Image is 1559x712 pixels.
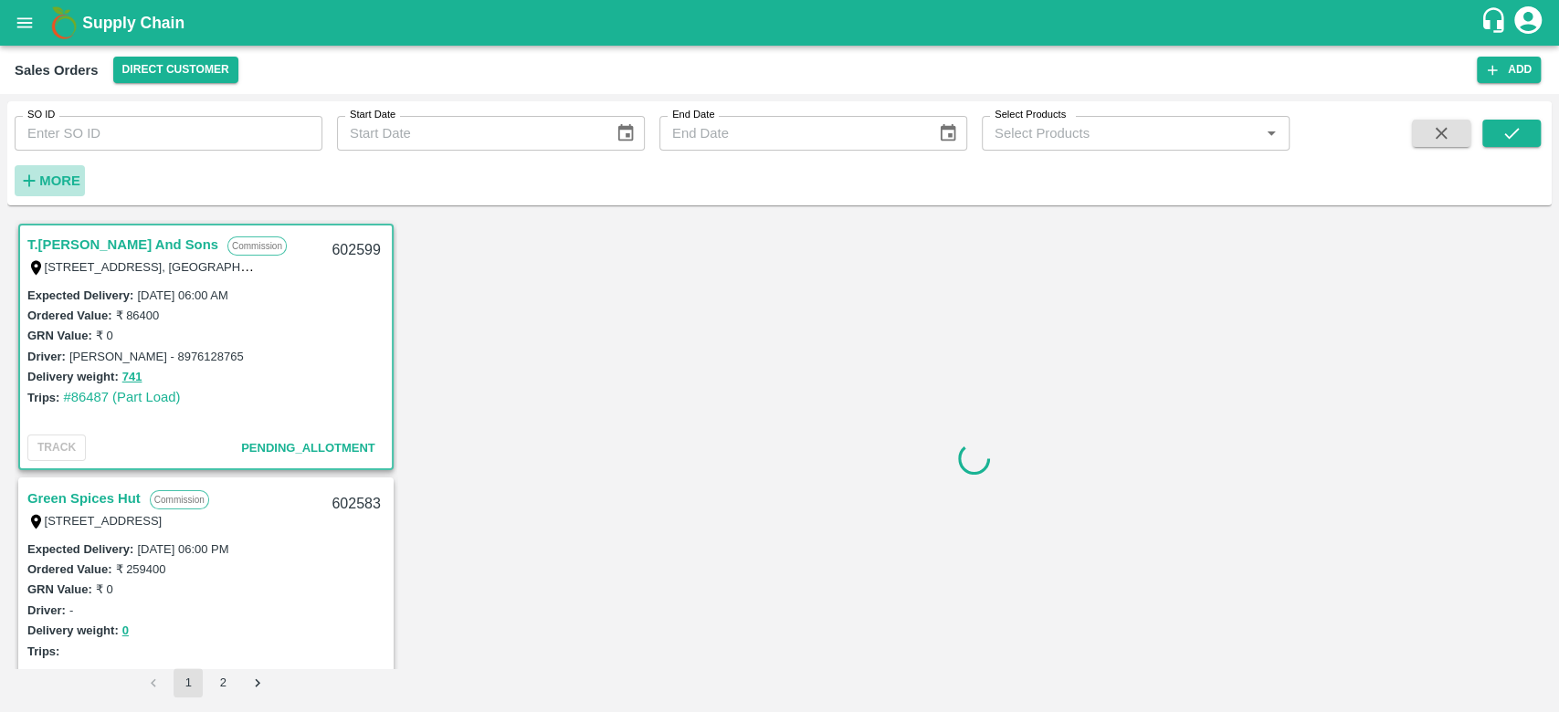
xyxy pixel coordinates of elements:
[1512,4,1544,42] div: account of current user
[27,391,59,404] label: Trips:
[46,5,82,41] img: logo
[27,309,111,322] label: Ordered Value:
[39,173,80,188] strong: More
[987,121,1254,145] input: Select Products
[115,309,159,322] label: ₹ 86400
[45,514,163,528] label: [STREET_ADDRESS]
[82,10,1480,36] a: Supply Chain
[995,108,1066,122] label: Select Products
[27,582,92,596] label: GRN Value:
[208,668,237,697] button: Go to page 2
[122,367,142,388] button: 741
[321,229,391,272] div: 602599
[82,14,184,32] b: Supply Chain
[1259,121,1283,145] button: Open
[27,542,133,556] label: Expected Delivery :
[27,603,66,617] label: Driver:
[136,668,275,697] nav: pagination navigation
[113,57,238,83] button: Select DC
[115,562,165,576] label: ₹ 259400
[63,390,180,404] a: #86487 (Part Load)
[27,350,66,363] label: Driver:
[27,623,119,637] label: Delivery weight:
[122,621,129,642] button: 0
[243,668,272,697] button: Go to next page
[1480,6,1512,39] div: customer-support
[15,116,322,151] input: Enter SO ID
[27,329,92,342] label: GRN Value:
[4,2,46,44] button: open drawer
[69,350,244,363] label: [PERSON_NAME] - 8976128765
[45,259,599,274] label: [STREET_ADDRESS], [GEOGRAPHIC_DATA], [GEOGRAPHIC_DATA], 221007, [GEOGRAPHIC_DATA]
[241,441,375,455] span: Pending_Allotment
[27,108,55,122] label: SO ID
[27,644,59,658] label: Trips:
[96,582,113,596] label: ₹ 0
[27,562,111,576] label: Ordered Value:
[350,108,395,122] label: Start Date
[27,487,141,510] a: Green Spices Hut
[137,542,228,556] label: [DATE] 06:00 PM
[27,233,218,257] a: T.[PERSON_NAME] And Sons
[321,483,391,526] div: 602583
[69,603,73,617] label: -
[227,236,287,256] p: Commission
[608,116,643,151] button: Choose date
[27,370,119,383] label: Delivery weight:
[659,116,923,151] input: End Date
[137,288,227,302] label: [DATE] 06:00 AM
[174,668,203,697] button: page 1
[15,165,85,196] button: More
[931,116,965,151] button: Choose date
[150,490,209,509] p: Commission
[15,58,99,82] div: Sales Orders
[672,108,714,122] label: End Date
[1477,57,1541,83] button: Add
[337,116,601,151] input: Start Date
[96,329,113,342] label: ₹ 0
[27,288,133,302] label: Expected Delivery :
